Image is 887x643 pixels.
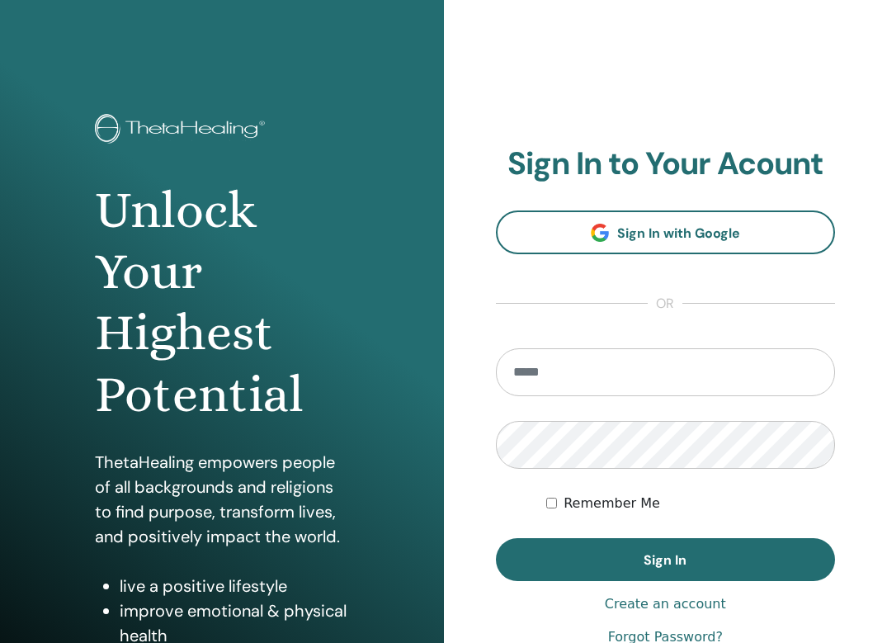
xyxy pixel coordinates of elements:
[95,450,349,549] p: ThetaHealing empowers people of all backgrounds and religions to find purpose, transform lives, a...
[617,225,740,242] span: Sign In with Google
[496,538,836,581] button: Sign In
[120,574,349,598] li: live a positive lifestyle
[564,494,660,513] label: Remember Me
[648,294,682,314] span: or
[644,551,686,569] span: Sign In
[496,210,836,254] a: Sign In with Google
[496,145,836,183] h2: Sign In to Your Acount
[95,180,349,426] h1: Unlock Your Highest Potential
[605,594,726,614] a: Create an account
[546,494,835,513] div: Keep me authenticated indefinitely or until I manually logout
